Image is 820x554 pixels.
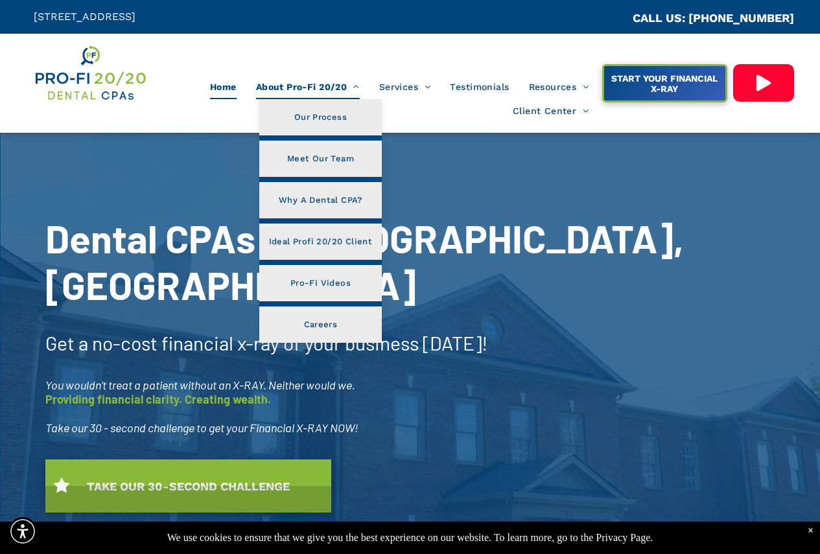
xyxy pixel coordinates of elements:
div: Accessibility Menu [8,517,37,546]
span: Careers [304,316,338,333]
span: Our Process [294,109,347,126]
a: Client Center [503,99,599,124]
span: Dental CPAs In [GEOGRAPHIC_DATA], [GEOGRAPHIC_DATA] [45,214,684,308]
div: Dismiss notification [808,525,814,537]
img: Get Dental CPA Consulting, Bookkeeping, & Bank Loans [34,43,147,102]
a: Home [200,75,246,99]
span: Why A Dental CPA? [279,192,362,209]
span: [STREET_ADDRESS] [34,10,135,23]
a: Careers [259,306,382,343]
span: Providing financial clarity. Creating wealth. [45,392,271,406]
a: Ideal Profi 20/20 Client [259,224,382,260]
a: About Pro-Fi 20/20 [246,75,369,99]
span: of your business [DATE]! [283,331,488,354]
span: Ideal Profi 20/20 Client [269,233,372,250]
a: CALL US: [PHONE_NUMBER] [633,11,794,25]
span: Get a [45,331,88,354]
span: START YOUR FINANCIAL X-RAY [605,67,723,100]
a: Resources [519,75,599,99]
span: CA::CALLC [578,12,633,25]
span: TAKE OUR 30-SECOND CHALLENGE [82,473,294,500]
a: START YOUR FINANCIAL X-RAY [602,64,727,102]
span: no-cost financial x-ray [92,331,279,354]
span: Take our 30 - second challenge to get your Financial X-RAY NOW! [45,421,358,435]
a: Services [369,75,441,99]
a: TAKE OUR 30-SECOND CHALLENGE [45,459,331,513]
a: Testimonials [440,75,519,99]
span: About Pro-Fi 20/20 [256,75,360,99]
a: Why A Dental CPA? [259,182,382,218]
span: Pro-Fi Videos [290,275,351,292]
span: Meet Our Team [287,150,354,167]
a: Pro-Fi Videos [259,265,382,301]
a: Meet Our Team [259,141,382,177]
span: You wouldn’t treat a patient without an X-RAY. Neither would we. [45,378,355,392]
a: Our Process [259,99,382,135]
